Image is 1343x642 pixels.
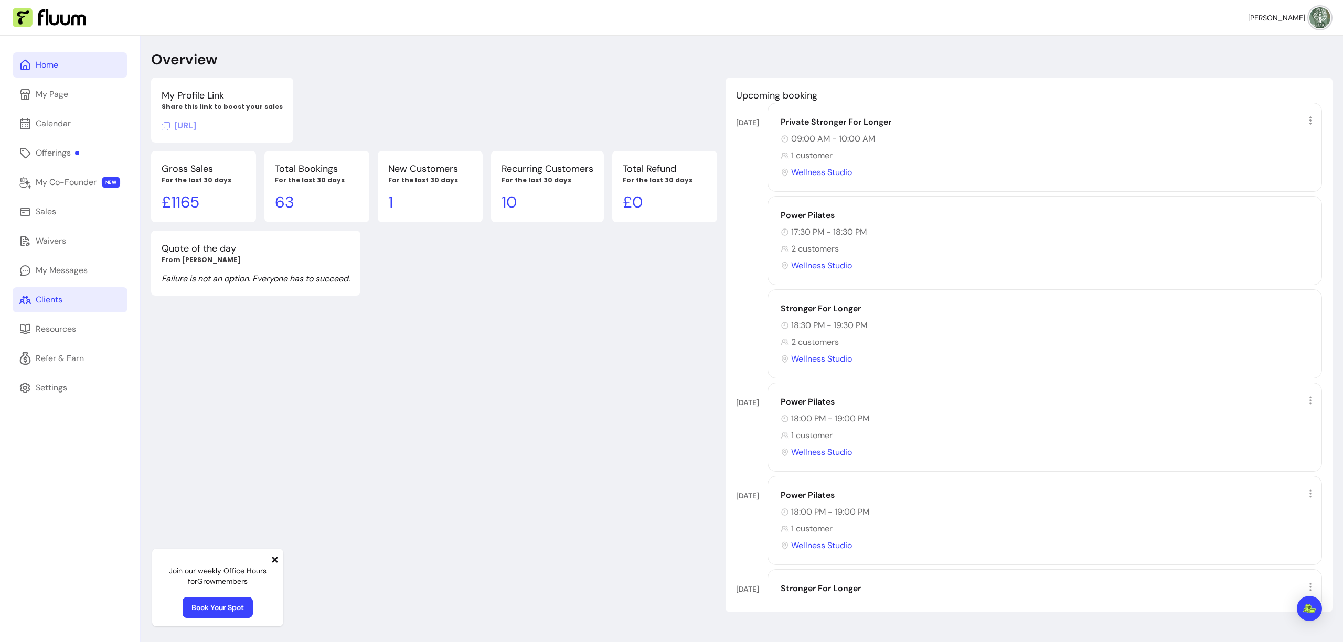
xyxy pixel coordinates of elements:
div: Power Pilates [781,209,1315,222]
div: 1 customer [781,429,1315,442]
div: My Messages [36,264,88,277]
div: 17:30 PM - 18:30 PM [781,226,1315,238]
p: 1 [388,193,472,212]
div: Power Pilates [781,489,1315,502]
div: Power Pilates [781,396,1315,408]
p: For the last 30 days [388,176,472,184]
p: £ 0 [623,193,707,212]
span: Wellness Studio [791,539,852,552]
div: 2 customers [781,243,1315,255]
a: My Page [13,82,127,107]
div: Private Stronger For Longer [781,116,1315,128]
div: Home [36,59,58,71]
div: [DATE] [736,491,768,501]
a: Sales [13,199,127,224]
span: Wellness Studio [791,446,852,459]
p: Upcoming booking [736,88,1322,103]
p: For the last 30 days [275,176,359,184]
p: 10 [502,193,593,212]
div: 18:00 PM - 19:00 PM [781,412,1315,425]
div: 09:00 AM - 10:00 AM [781,133,1315,145]
div: [DATE] [736,117,768,128]
div: Sales [36,205,56,218]
a: Calendar [13,111,127,136]
p: Total Refund [623,161,707,176]
div: My Page [36,88,68,101]
p: For the last 30 days [623,176,707,184]
p: Share this link to boost your sales [162,103,283,111]
span: Wellness Studio [791,166,852,179]
p: Recurring Customers [502,161,593,176]
p: New Customers [388,161,472,176]
a: Home [13,52,127,78]
a: My Messages [13,258,127,283]
div: Stronger For Longer [781,302,1315,315]
div: 18:30 PM - 19:30 PM [781,599,1315,612]
div: Stronger For Longer [781,582,1315,595]
div: Settings [36,382,67,394]
div: Clients [36,293,62,306]
span: Wellness Studio [791,259,852,272]
p: Failure is not an option. Everyone has to succeed. [162,273,350,285]
p: 63 [275,193,359,212]
p: £ 1165 [162,193,246,212]
a: Book Your Spot [183,597,253,618]
div: 18:30 PM - 19:30 PM [781,319,1315,332]
p: For the last 30 days [162,176,246,184]
div: Offerings [36,147,79,159]
p: Quote of the day [162,241,350,256]
div: [DATE] [736,397,768,408]
p: From [PERSON_NAME] [162,256,350,264]
a: Offerings [13,140,127,166]
div: 2 customers [781,336,1315,349]
p: Overview [151,50,217,69]
span: [PERSON_NAME] [1248,13,1305,23]
div: 1 customer [781,523,1315,535]
p: For the last 30 days [502,176,593,184]
span: Click to copy [162,120,196,131]
p: Gross Sales [162,161,246,176]
div: [DATE] [736,584,768,594]
div: Open Intercom Messenger [1297,596,1322,621]
a: Refer & Earn [13,346,127,371]
div: My Co-Founder [36,176,97,189]
div: Calendar [36,117,71,130]
span: NEW [102,177,120,188]
a: My Co-Founder NEW [13,170,127,195]
div: 18:00 PM - 19:00 PM [781,506,1315,518]
div: Resources [36,323,76,335]
div: Refer & Earn [36,352,84,365]
div: Waivers [36,235,66,247]
img: Fluum Logo [13,8,86,28]
div: 1 customer [781,149,1315,162]
a: Resources [13,317,127,342]
a: Settings [13,375,127,400]
p: Join our weekly Office Hours for Grow members [161,565,275,586]
img: avatar [1309,7,1330,28]
p: Total Bookings [275,161,359,176]
span: Wellness Studio [791,353,852,365]
a: Clients [13,287,127,312]
p: My Profile Link [162,88,283,103]
button: avatar[PERSON_NAME] [1248,7,1330,28]
a: Waivers [13,228,127,254]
